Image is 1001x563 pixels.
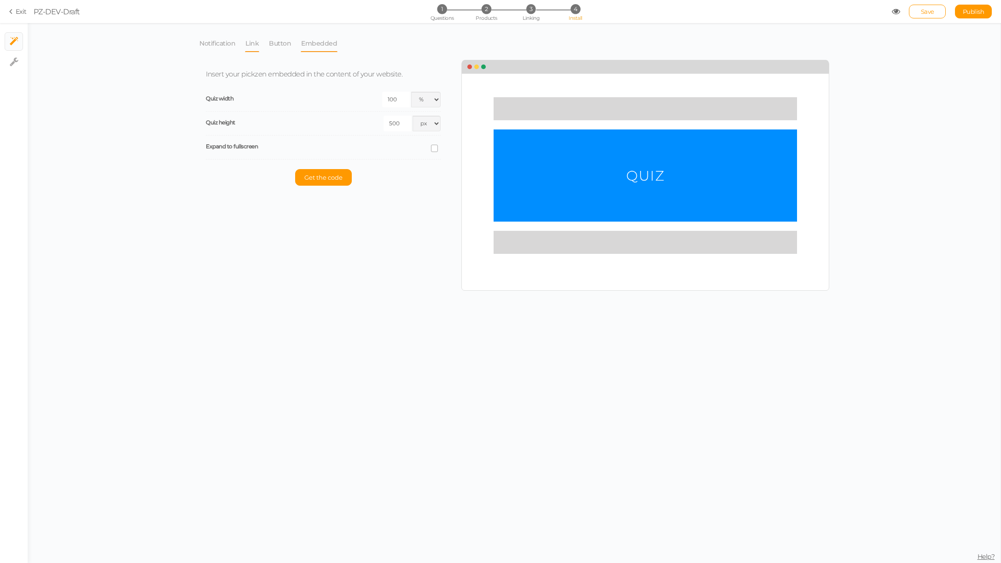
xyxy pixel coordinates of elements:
span: 1 [437,4,447,14]
button: Get the code [295,169,352,186]
span: Quiz height [206,119,235,126]
li: Link [245,35,268,52]
span: Publish [963,8,984,15]
li: 3 Linking [510,4,553,14]
div: PZ-DEV-Draft [34,6,80,17]
a: Exit [9,7,27,16]
span: 3 [526,4,536,14]
span: Expand to fullscreen [206,143,258,150]
li: Button [268,35,301,52]
span: Get the code [304,174,343,181]
span: Insert your pickzen embedded in the content of your website. [206,70,402,78]
li: 4 Install [554,4,597,14]
span: Install [569,15,582,21]
a: Embedded [301,35,338,52]
li: Notification [199,35,245,52]
span: QUIZ [626,167,664,184]
div: Save [909,5,946,18]
li: 2 Products [465,4,508,14]
span: Products [476,15,497,21]
a: Link [245,35,259,52]
span: Quiz width [206,95,233,102]
span: 2 [482,4,491,14]
li: 1 Questions [420,4,463,14]
span: Help? [978,552,995,561]
span: Save [921,8,934,15]
span: 4 [570,4,580,14]
li: Embedded [301,35,347,52]
span: Questions [431,15,454,21]
a: Notification [199,35,236,52]
a: Button [268,35,291,52]
span: Linking [523,15,539,21]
